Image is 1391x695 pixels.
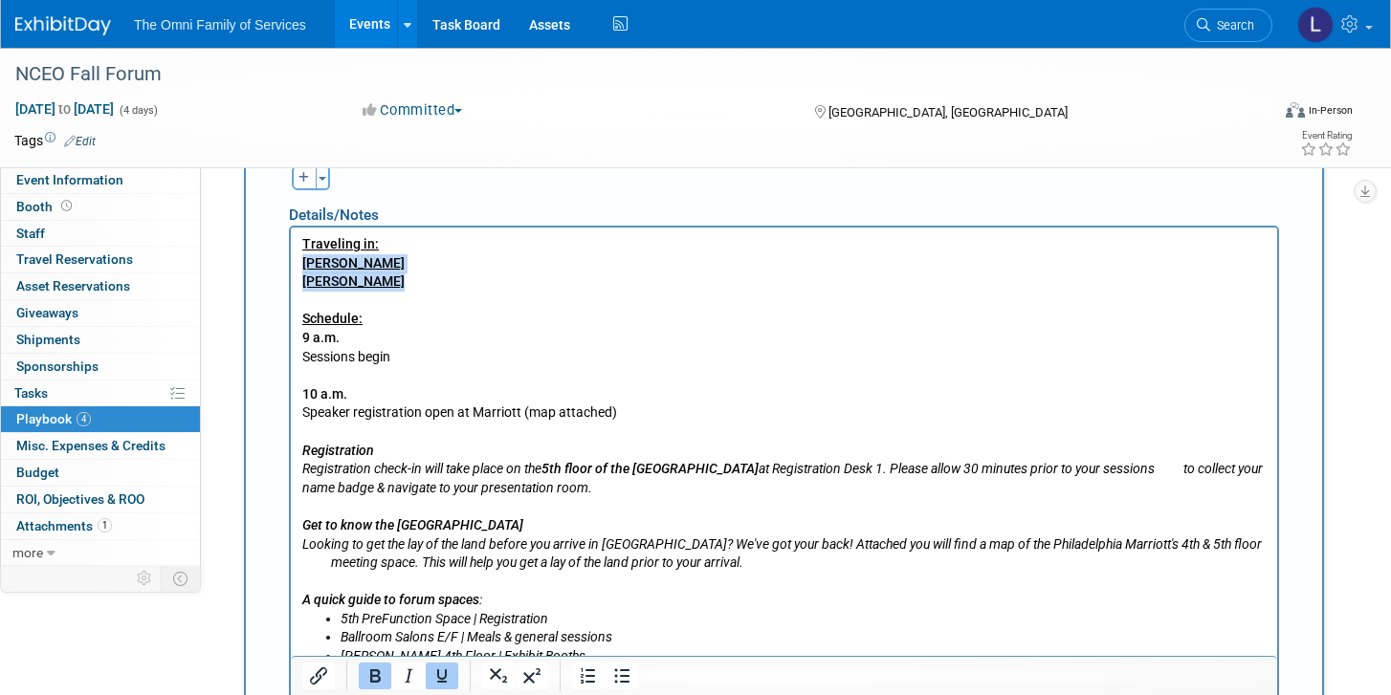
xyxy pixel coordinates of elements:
a: more [1,540,200,566]
b: 5th floor of the [GEOGRAPHIC_DATA] [251,233,468,249]
span: Playbook [16,411,91,426]
b: [PERSON_NAME] [11,28,114,43]
button: Committed [356,100,470,120]
button: Bold [359,662,391,689]
span: Search [1210,18,1254,33]
i: 40 Million Owners Announcement Event Setup [11,533,277,549]
b: 9 a.m. [11,102,49,118]
i: [PERSON_NAME] 4th Floor | Exhibit Booths [50,421,295,436]
a: Budget [1,460,200,486]
a: Sponsorships [1,354,200,380]
span: Staff [16,226,45,241]
i: Breakout rooms are located on the 4th & 5th floors. Escalators & elevators connect the two spaces... [50,477,644,492]
span: Booth [16,199,76,214]
a: Tasks [1,380,200,406]
a: Booth [1,194,200,220]
div: Details/Notes [289,190,1279,226]
a: Playbook4 [1,406,200,432]
b: 12-6 p.m. [11,514,69,530]
i: 5th PreFunction Space | Registration [50,383,257,399]
button: Bullet list [606,662,638,689]
span: Tasks [14,385,48,401]
span: Event Information [16,172,123,187]
span: Booth not reserved yet [57,199,76,213]
span: more [12,545,43,560]
span: Shipments [16,332,80,347]
button: Subscript [482,662,515,689]
button: Italic [392,662,425,689]
i: Secret Word: [GEOGRAPHIC_DATA] [11,664,213,680]
a: Staff [1,221,200,247]
div: NCEO Fall Forum [9,57,1239,92]
b: 2:15-3:45 p.m. [11,589,99,604]
i: : [11,364,191,380]
button: Superscript [516,662,548,689]
img: Format-Inperson.png [1286,102,1305,118]
i: Ballroom Salons E/F | Meals & general sessions [50,402,321,417]
button: Underline [426,662,458,689]
span: Asset Reservations [16,278,130,293]
a: Shipments [1,327,200,353]
div: In-Person [1308,103,1353,118]
p: Sessions begin Speaker registration open at Marriott (map attached) [11,82,976,382]
span: 1 [98,518,112,532]
span: (4 days) [118,104,158,117]
a: Misc. Expenses & Credits [1,433,200,459]
i: [PERSON_NAME], [PERSON_NAME], [PERSON_NAME] [11,627,324,642]
b: 10 a.m. [11,159,56,174]
div: Event Rating [1300,131,1352,141]
span: Misc. Expenses & Credits [16,438,166,453]
button: Numbered list [572,662,605,689]
img: Lauren Ryan [1297,7,1334,43]
div: Event Format [1154,99,1353,128]
a: Asset Reservations [1,273,200,299]
span: [DATE] [DATE] [14,100,115,118]
i: Looking to get the lay of the land before you arrive in [GEOGRAPHIC_DATA]? We've got your back! A... [11,290,974,342]
span: The Omni Family of Services [134,17,306,33]
span: ROI, Objectives & ROO [16,491,144,507]
span: Travel Reservations [16,251,133,267]
a: ROI, Objectives & ROO [1,487,200,512]
span: Giveaways [16,305,78,320]
span: 4 [77,412,91,426]
button: Insert/edit link [302,662,335,689]
i: Location: Salon A [11,645,111,661]
b: Get to know the [GEOGRAPHIC_DATA] [11,290,232,305]
span: Sponsorships [16,358,99,374]
td: Personalize Event Tab Strip [128,566,162,591]
a: Giveaways [1,300,200,326]
b: Traveling in: [11,9,88,24]
i: Ballroom Salons A, B, C & D | 5th floor breakout rooms [50,458,357,473]
a: Edit [64,135,96,148]
img: ExhibitDay [15,16,111,35]
span: Attachments [16,518,112,533]
a: Event Information [1,167,200,193]
b: Schedule: [11,83,72,98]
i: Franklin 5-7, [PERSON_NAME] 8 -10, 414 - 415, 411 - 412, 407 - 409, 401- 403| 4th floor Breakout ... [50,440,652,455]
td: Toggle Event Tabs [162,566,201,591]
a: Attachments1 [1,513,200,539]
a: Travel Reservations [1,247,200,272]
span: Budget [16,465,59,480]
span: [GEOGRAPHIC_DATA], [GEOGRAPHIC_DATA] [828,105,1068,119]
a: Search [1184,9,1272,42]
td: Tags [14,131,96,150]
span: to [55,101,74,117]
i: [PERSON_NAME] [11,552,112,567]
b: [PERSON_NAME] [11,46,114,61]
i: Registration check-in will take place on the at Registration Desk 1. Please allow 30 minutes prio... [11,215,972,268]
b: Registration [11,215,83,230]
b: A quick guide to forum spaces [11,364,188,380]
